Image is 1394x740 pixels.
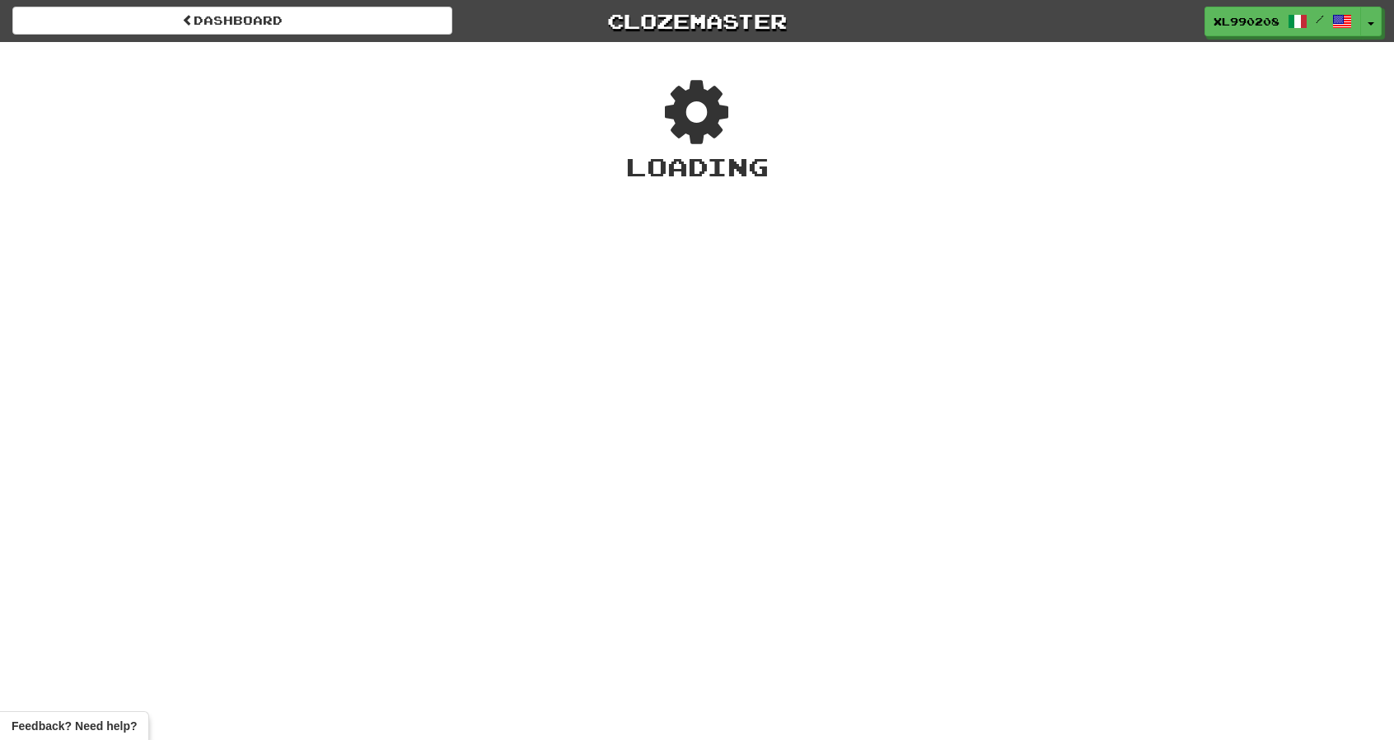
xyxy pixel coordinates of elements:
[1316,13,1324,25] span: /
[12,718,137,734] span: Open feedback widget
[1205,7,1361,36] a: XL990208 /
[1214,14,1279,29] span: XL990208
[12,7,452,35] a: Dashboard
[477,7,917,35] a: Clozemaster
